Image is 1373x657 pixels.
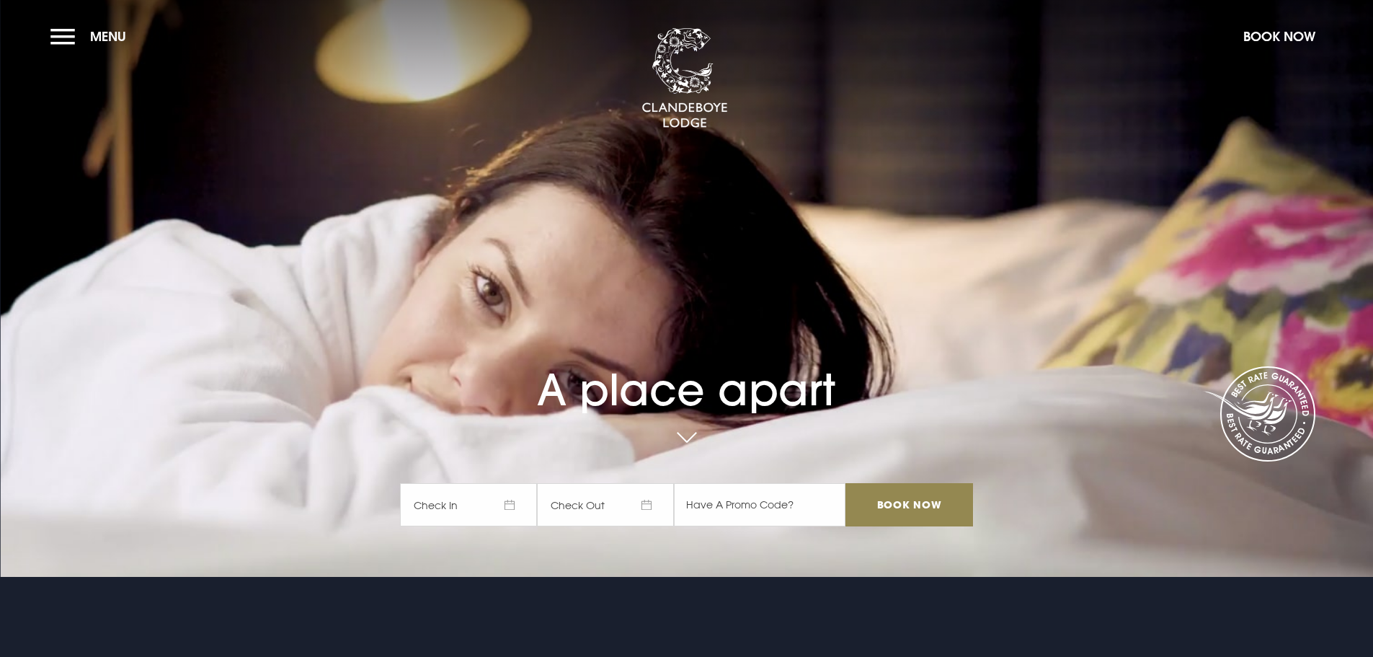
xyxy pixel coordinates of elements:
button: Book Now [1236,21,1323,52]
input: Book Now [845,483,972,526]
img: Clandeboye Lodge [641,28,728,129]
span: Check In [400,483,537,526]
input: Have A Promo Code? [674,483,845,526]
span: Menu [90,28,126,45]
span: Check Out [537,483,674,526]
button: Menu [50,21,133,52]
h1: A place apart [400,324,972,415]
